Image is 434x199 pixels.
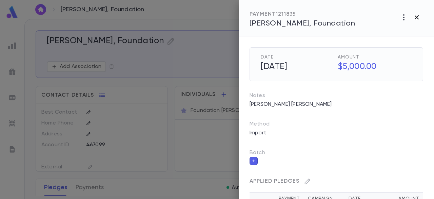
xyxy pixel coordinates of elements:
[334,60,412,74] h5: $5,000.00
[245,128,270,138] p: Import
[250,121,283,128] p: Method
[250,92,423,99] p: Notes
[245,99,423,110] div: [PERSON_NAME] [PERSON_NAME]
[250,11,355,18] div: PAYMENT 1211835
[250,20,355,27] span: [PERSON_NAME], Foundation
[338,54,412,60] span: Amount
[250,149,423,156] p: Batch
[261,54,335,60] span: Date
[257,60,335,74] h5: [DATE]
[250,179,299,184] span: Applied Pledges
